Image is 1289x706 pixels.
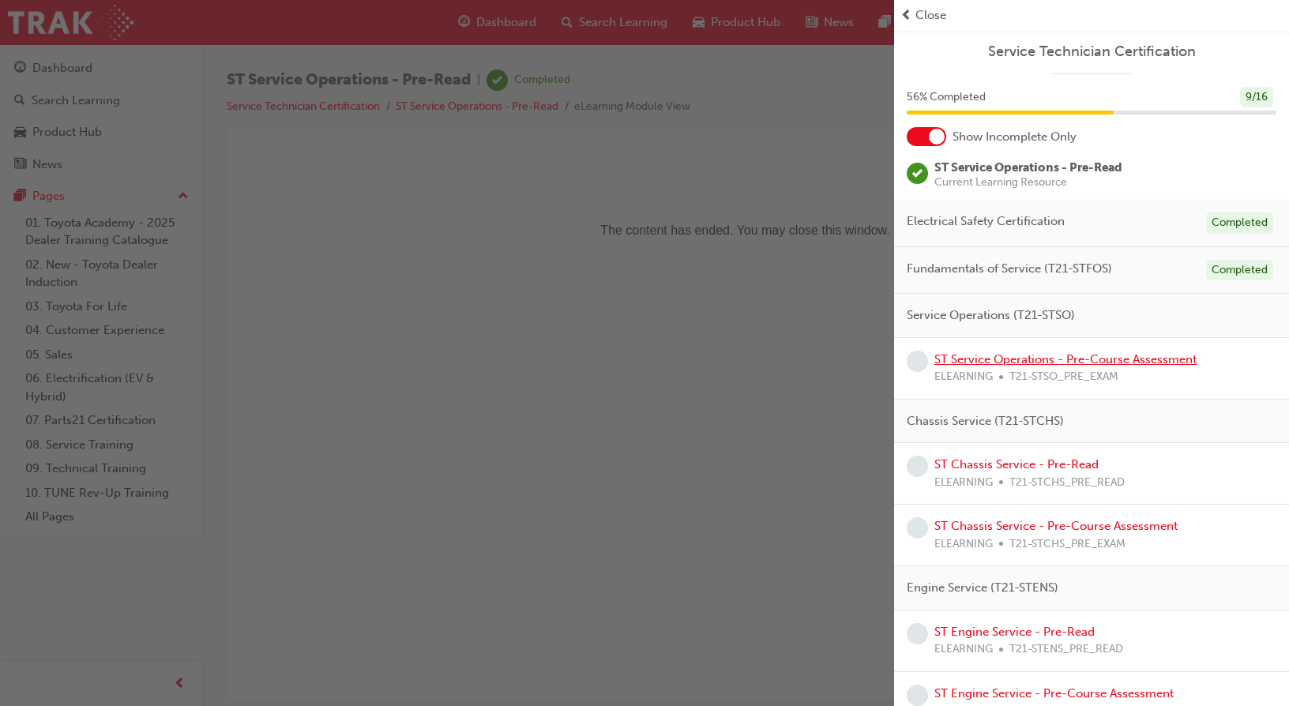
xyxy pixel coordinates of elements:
[953,128,1077,146] span: Show Incomplete Only
[1009,474,1125,492] span: T21-STCHS_PRE_READ
[934,177,1122,188] span: Current Learning Resource
[934,457,1099,471] a: ST Chassis Service - Pre-Read
[907,579,1058,597] span: Engine Service (T21-STENS)
[907,163,928,184] span: learningRecordVerb_COMPLETE-icon
[907,685,928,706] span: learningRecordVerb_NONE-icon
[900,6,912,24] span: prev-icon
[907,88,986,107] span: 56 % Completed
[934,519,1178,533] a: ST Chassis Service - Pre-Course Assessment
[934,368,993,386] span: ELEARNING
[934,160,1122,175] span: ST Service Operations - Pre-Read
[907,306,1075,325] span: Service Operations (T21-STSO)
[1009,368,1118,386] span: T21-STSO_PRE_EXAM
[907,351,928,372] span: learningRecordVerb_NONE-icon
[907,212,1065,231] span: Electrical Safety Certification
[1009,535,1126,554] span: T21-STCHS_PRE_EXAM
[907,260,1112,278] span: Fundamentals of Service (T21-STFOS)
[934,535,993,554] span: ELEARNING
[915,6,946,24] span: Close
[900,6,1283,24] button: prev-iconClose
[1206,260,1273,281] div: Completed
[907,517,928,539] span: learningRecordVerb_NONE-icon
[907,623,928,644] span: learningRecordVerb_NONE-icon
[1240,87,1273,108] div: 9 / 16
[934,474,993,492] span: ELEARNING
[1206,212,1273,234] div: Completed
[934,640,993,659] span: ELEARNING
[934,625,1095,639] a: ST Engine Service - Pre-Read
[934,352,1197,366] a: ST Service Operations - Pre-Course Assessment
[6,13,1005,84] p: The content has ended. You may close this window.
[1009,640,1123,659] span: T21-STENS_PRE_READ
[907,43,1276,61] a: Service Technician Certification
[907,456,928,477] span: learningRecordVerb_NONE-icon
[934,686,1174,700] a: ST Engine Service - Pre-Course Assessment
[907,412,1064,430] span: Chassis Service (T21-STCHS)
